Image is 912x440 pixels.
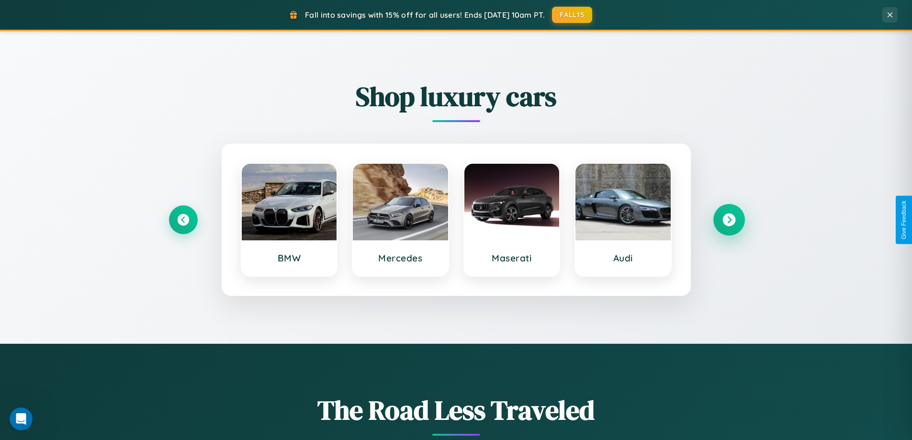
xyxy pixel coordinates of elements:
h2: Shop luxury cars [169,78,743,115]
h3: Audi [585,252,661,264]
iframe: Intercom live chat [10,407,33,430]
h3: BMW [251,252,327,264]
button: FALL15 [552,7,592,23]
h3: Maserati [474,252,550,264]
span: Fall into savings with 15% off for all users! Ends [DATE] 10am PT. [305,10,545,20]
h1: The Road Less Traveled [169,392,743,429]
div: Give Feedback [901,201,907,239]
h3: Mercedes [362,252,439,264]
